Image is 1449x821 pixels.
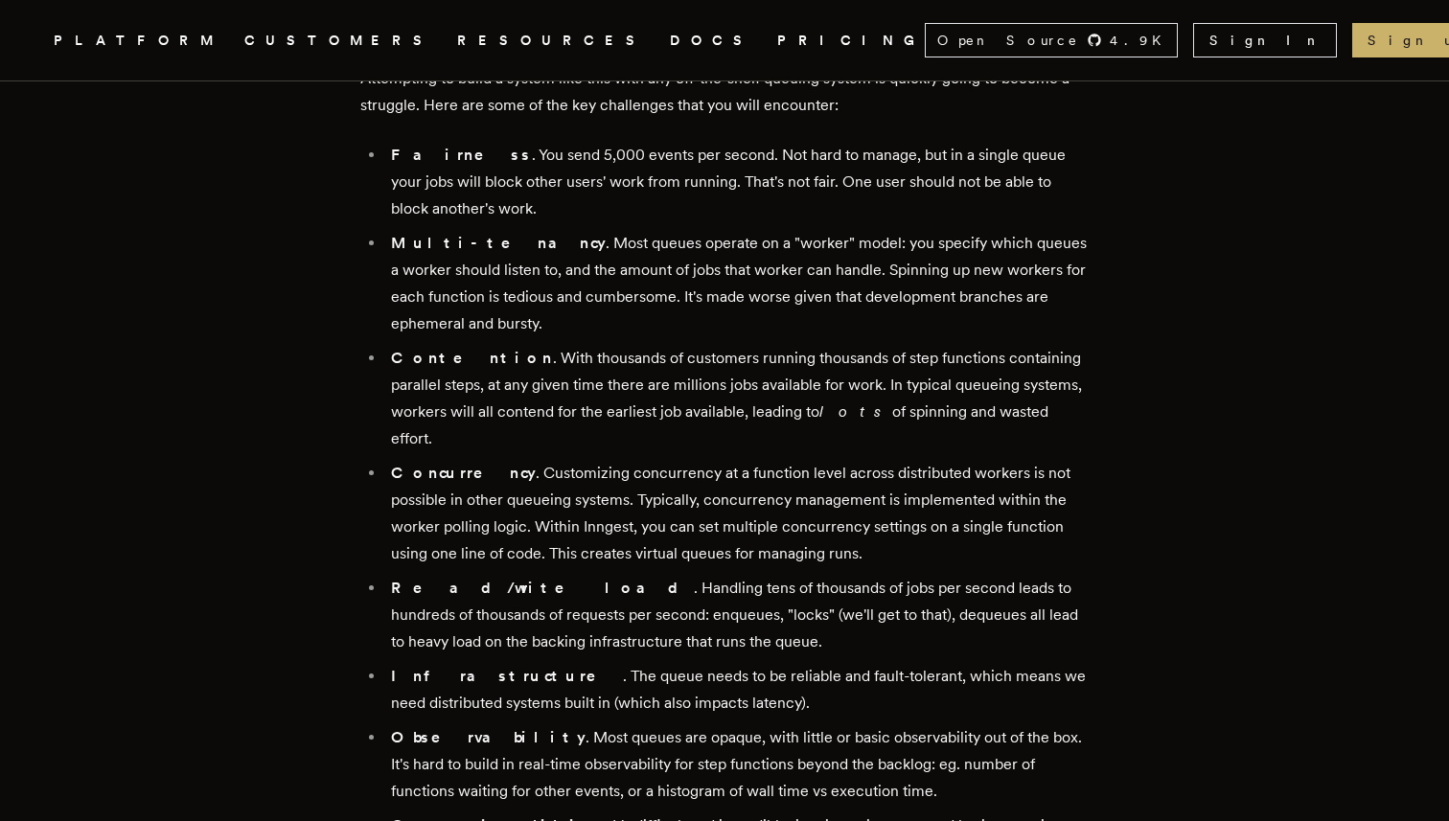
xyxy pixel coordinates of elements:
span: Open Source [937,31,1079,50]
strong: Observability [391,728,586,746]
li: . Handling tens of thousands of jobs per second leads to hundreds of thousands of requests per se... [385,575,1089,655]
strong: Multi-tenancy [391,234,606,252]
a: Sign In [1193,23,1337,57]
li: . Most queues operate on a "worker" model: you specify which queues a worker should listen to, an... [385,230,1089,337]
strong: Read/write load [391,579,694,597]
p: Attempting to build a system like this with any off-the-shelf queuing system is quickly going to ... [360,65,1089,119]
strong: Fairness [391,146,532,164]
span: 4.9 K [1110,31,1173,50]
em: lots [819,402,892,421]
li: . Customizing concurrency at a function level across distributed workers is not possible in other... [385,460,1089,567]
li: . You send 5,000 events per second. Not hard to manage, but in a single queue your jobs will bloc... [385,142,1089,222]
li: . The queue needs to be reliable and fault-tolerant, which means we need distributed systems buil... [385,663,1089,717]
a: CUSTOMERS [244,29,434,53]
button: PLATFORM [54,29,221,53]
li: . Most queues are opaque, with little or basic observability out of the box. It's hard to build i... [385,724,1089,805]
button: RESOURCES [457,29,647,53]
strong: Concurrency [391,464,536,482]
a: DOCS [670,29,754,53]
strong: Infrastructure [391,667,623,685]
a: PRICING [777,29,925,53]
li: . With thousands of customers running thousands of step functions containing parallel steps, at a... [385,345,1089,452]
strong: Contention [391,349,553,367]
